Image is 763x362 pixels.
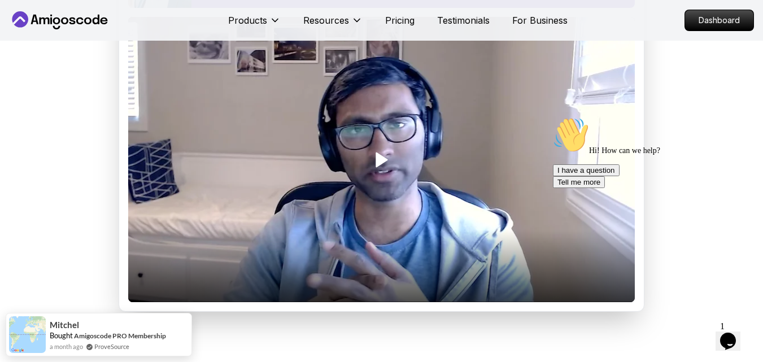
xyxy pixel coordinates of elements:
button: Play [370,149,393,171]
div: 👋Hi! How can we help?I have a questionTell me more [5,5,208,76]
button: Resources [303,14,363,36]
a: Dashboard [684,10,754,31]
button: Products [228,14,281,36]
span: a month ago [50,342,83,351]
span: Hi! How can we help? [5,34,112,42]
button: Tell me more [5,64,56,76]
span: Mitchel [50,320,79,330]
iframe: chat widget [716,317,752,351]
a: Amigoscode PRO Membership [74,332,166,340]
span: Bought [50,331,73,340]
a: Testimonials [437,14,490,27]
img: provesource social proof notification image [9,316,46,353]
a: Pricing [385,14,415,27]
p: Dashboard [685,10,753,30]
iframe: chat widget [548,112,752,311]
a: For Business [512,14,568,27]
img: :wave: [5,5,41,41]
a: ProveSource [94,342,129,351]
p: Resources [303,14,349,27]
button: I have a question [5,52,71,64]
p: Products [228,14,267,27]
